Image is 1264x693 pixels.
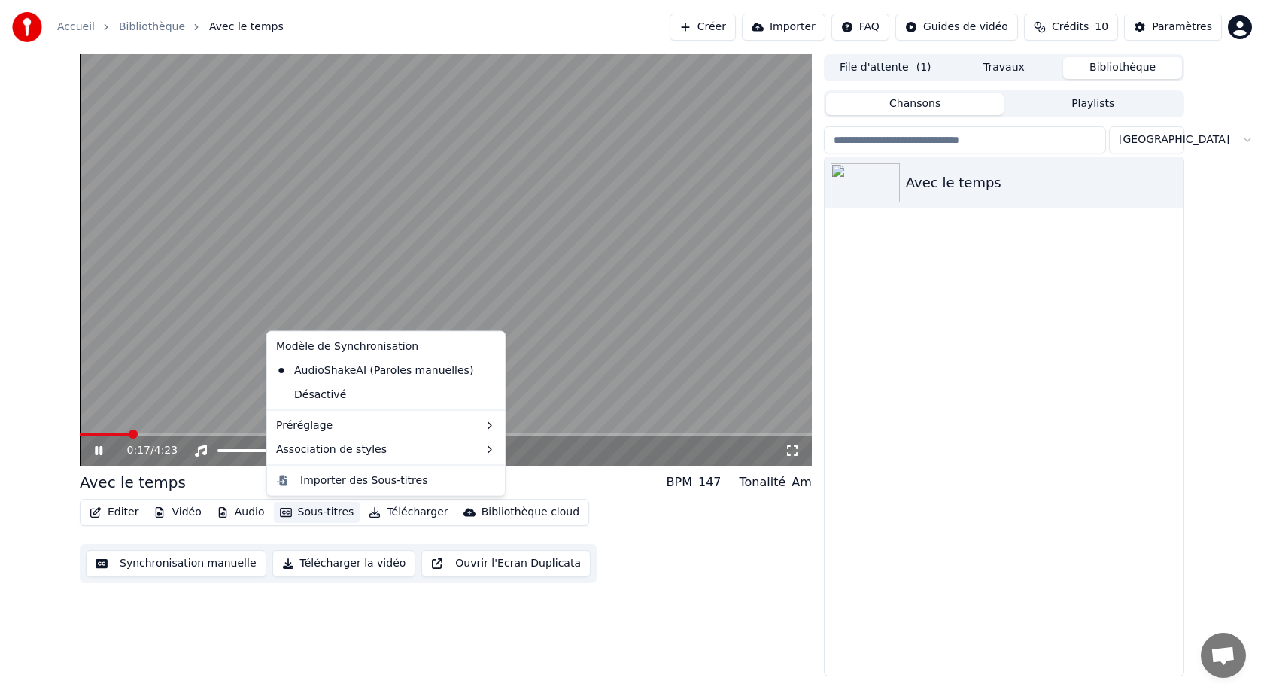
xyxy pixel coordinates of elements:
div: BPM [667,473,692,491]
span: 10 [1095,20,1108,35]
button: Ouvrir l'Ecran Duplicata [421,550,591,577]
div: Modèle de Synchronisation [270,335,502,359]
img: youka [12,12,42,42]
div: Am [792,473,812,491]
button: Sous-titres [274,502,360,523]
div: Désactivé [270,382,502,406]
div: AudioShakeAI (Paroles manuelles) [270,358,479,382]
span: 4:23 [154,443,178,458]
span: Crédits [1052,20,1089,35]
button: Bibliothèque [1063,57,1182,79]
button: Travaux [945,57,1064,79]
div: Importer des Sous-titres [300,473,427,488]
button: Playlists [1004,93,1182,115]
div: Bibliothèque cloud [482,505,579,520]
button: Synchronisation manuelle [86,550,266,577]
nav: breadcrumb [57,20,284,35]
div: Tonalité [740,473,786,491]
button: Vidéo [147,502,207,523]
button: Importer [742,14,825,41]
button: Télécharger la vidéo [272,550,416,577]
div: 147 [698,473,722,491]
span: [GEOGRAPHIC_DATA] [1119,132,1229,147]
div: Avec le temps [80,472,186,493]
button: Créer [670,14,736,41]
button: Chansons [826,93,1004,115]
button: Paramètres [1124,14,1222,41]
div: Association de styles [270,437,502,461]
button: Crédits10 [1024,14,1118,41]
button: File d'attente [826,57,945,79]
span: ( 1 ) [916,60,931,75]
span: 0:17 [127,443,150,458]
div: Avec le temps [906,172,1177,193]
a: Accueil [57,20,95,35]
div: Ouvrir le chat [1201,633,1246,678]
div: / [127,443,163,458]
button: Éditer [84,502,144,523]
button: Télécharger [363,502,454,523]
button: FAQ [831,14,889,41]
button: Audio [211,502,271,523]
div: Paramètres [1152,20,1212,35]
a: Bibliothèque [119,20,185,35]
span: Avec le temps [209,20,284,35]
div: Préréglage [270,413,502,437]
button: Guides de vidéo [895,14,1018,41]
